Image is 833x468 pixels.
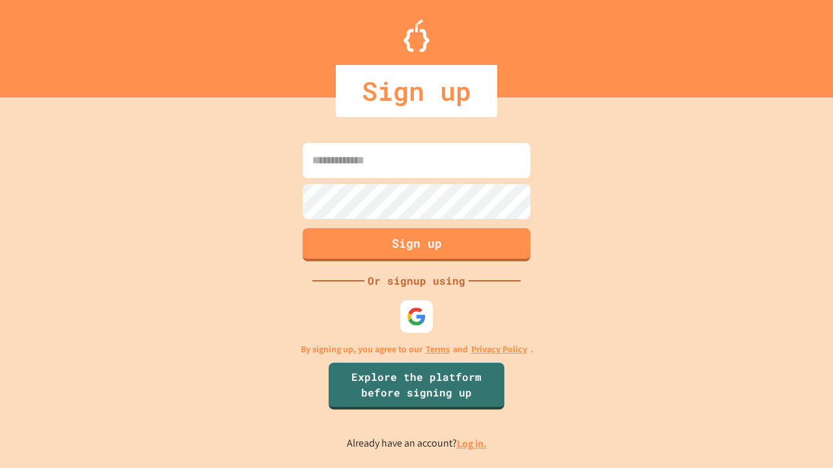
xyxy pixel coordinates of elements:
[336,65,497,117] div: Sign up
[407,307,426,326] img: google-icon.svg
[301,343,533,356] p: By signing up, you agree to our and .
[457,437,487,450] a: Log in.
[329,363,504,409] a: Explore the platform before signing up
[426,343,450,356] a: Terms
[364,273,469,289] div: Or signup using
[403,19,430,52] img: Logo.svg
[303,228,530,261] button: Sign up
[347,435,487,452] p: Already have an account?
[471,343,527,356] a: Privacy Policy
